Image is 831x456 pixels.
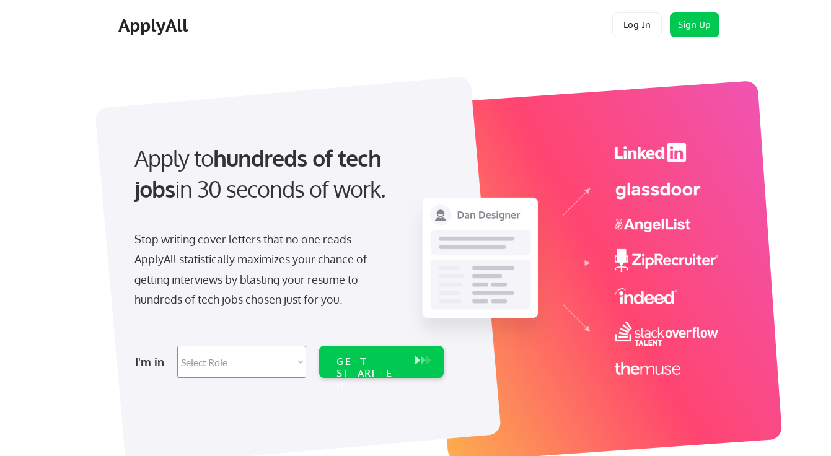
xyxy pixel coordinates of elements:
strong: hundreds of tech jobs [134,144,387,203]
button: Log In [612,12,662,37]
div: GET STARTED [336,356,403,392]
div: Apply to in 30 seconds of work. [134,142,439,205]
div: ApplyAll [118,15,191,36]
div: I'm in [135,352,170,372]
button: Sign Up [670,12,719,37]
div: Stop writing cover letters that no one reads. ApplyAll statistically maximizes your chance of get... [134,229,389,310]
